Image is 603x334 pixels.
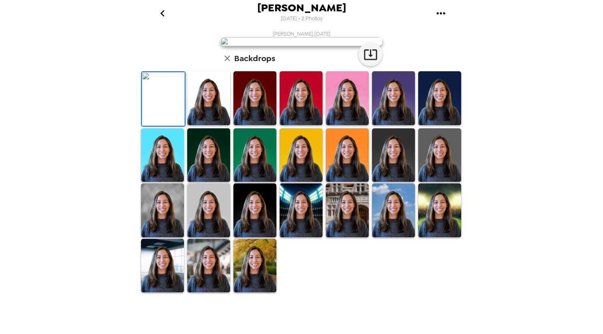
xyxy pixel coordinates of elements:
span: [DATE] • 2 Photos [281,13,323,24]
h6: Backdrops [234,52,275,65]
img: user [220,37,383,46]
img: Original [142,72,185,126]
span: [PERSON_NAME] , [DATE] [273,30,331,37]
span: [PERSON_NAME] [257,2,346,13]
